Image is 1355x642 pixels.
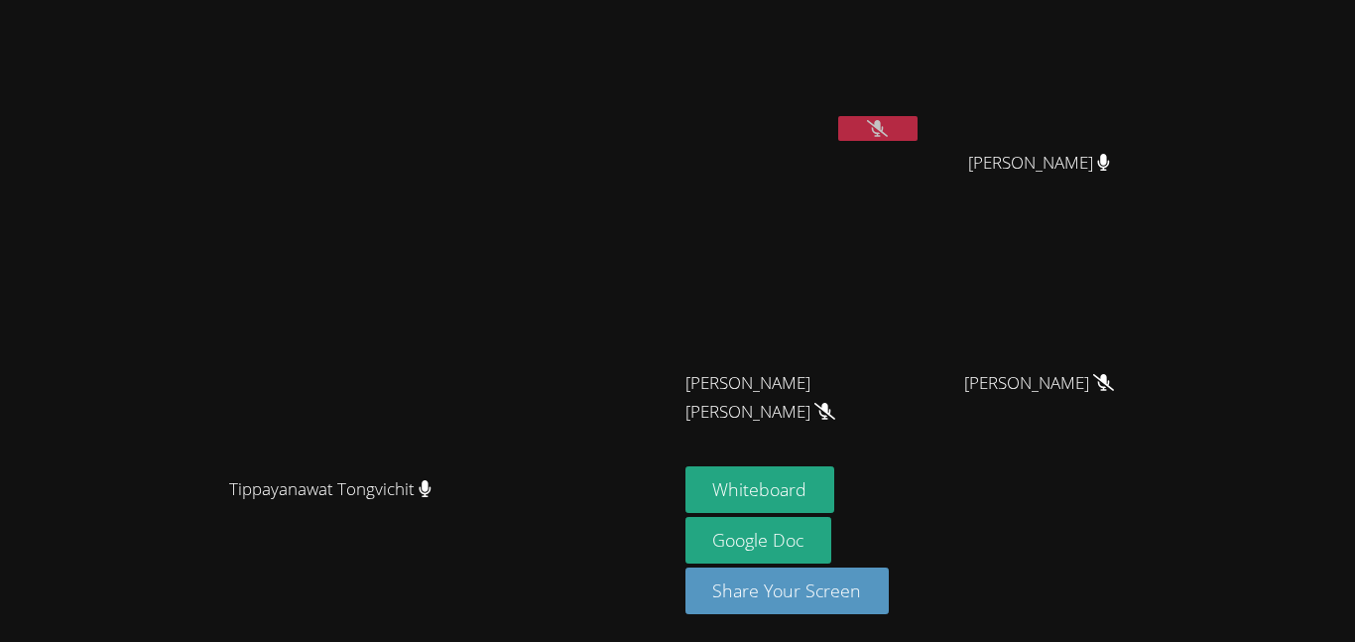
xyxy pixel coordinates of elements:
[964,369,1114,398] span: [PERSON_NAME]
[685,568,890,614] button: Share Your Screen
[685,466,835,513] button: Whiteboard
[685,369,906,427] span: [PERSON_NAME] [PERSON_NAME]
[685,517,832,564] a: Google Doc
[968,149,1110,178] span: [PERSON_NAME]
[229,475,431,504] span: Tippayanawat Tongvichit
